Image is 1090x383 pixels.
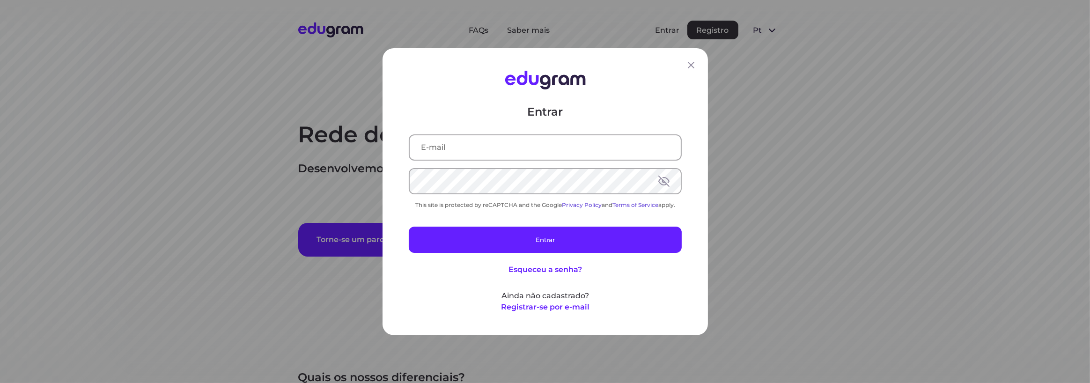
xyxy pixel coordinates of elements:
button: Esqueceu a senha? [508,264,582,275]
div: This site is protected by reCAPTCHA and the Google and apply. [409,201,682,208]
input: E-mail [410,135,681,159]
a: Privacy Policy [562,201,602,208]
p: Ainda não cadastrado? [409,290,682,301]
button: Entrar [409,226,682,252]
a: Terms of Service [612,201,658,208]
img: Edugram Logo [505,71,585,89]
button: Registrar-se por e-mail [501,301,589,312]
p: Entrar [409,104,682,119]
